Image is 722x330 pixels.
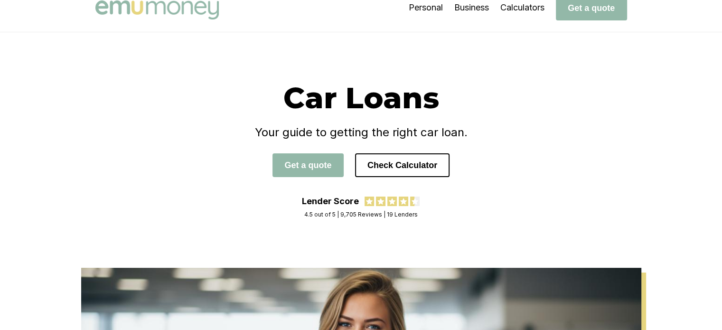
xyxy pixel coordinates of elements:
[95,0,219,19] img: Emu Money logo
[272,153,344,177] button: Get a quote
[365,197,374,206] img: review star
[399,197,408,206] img: review star
[355,160,450,170] a: Check Calculator
[302,196,359,206] div: Lender Score
[376,197,385,206] img: review star
[95,80,627,116] h1: Car Loans
[95,125,627,139] h4: Your guide to getting the right car loan.
[355,153,450,177] button: Check Calculator
[387,197,397,206] img: review star
[304,211,418,218] div: 4.5 out of 5 | 9,705 Reviews | 19 Lenders
[272,160,344,170] a: Get a quote
[410,197,420,206] img: review star
[556,3,627,13] a: Get a quote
